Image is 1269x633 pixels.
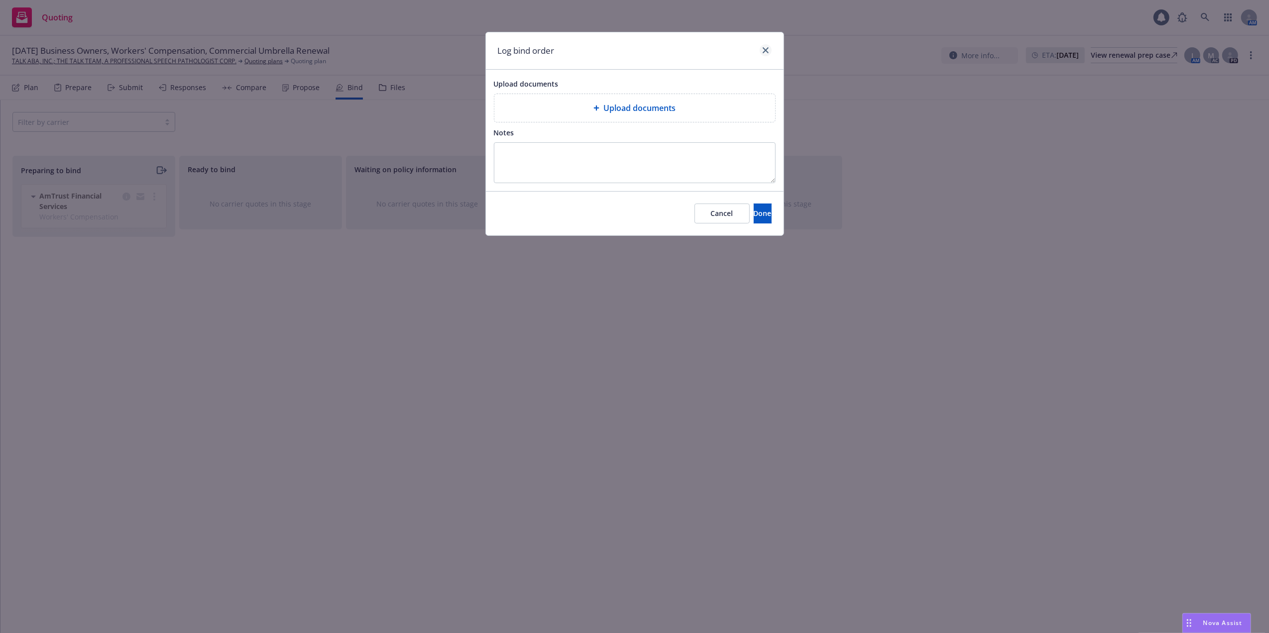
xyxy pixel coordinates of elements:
div: Upload documents [494,94,776,122]
div: Drag to move [1183,614,1195,633]
span: Done [754,209,772,218]
span: Cancel [711,209,733,218]
h1: Log bind order [498,44,555,57]
span: Nova Assist [1203,619,1243,627]
button: Nova Assist [1182,613,1251,633]
span: Notes [494,128,514,137]
span: Upload documents [603,102,676,114]
button: Done [754,204,772,223]
a: close [760,44,772,56]
span: Upload documents [494,79,559,89]
button: Cancel [694,204,750,223]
